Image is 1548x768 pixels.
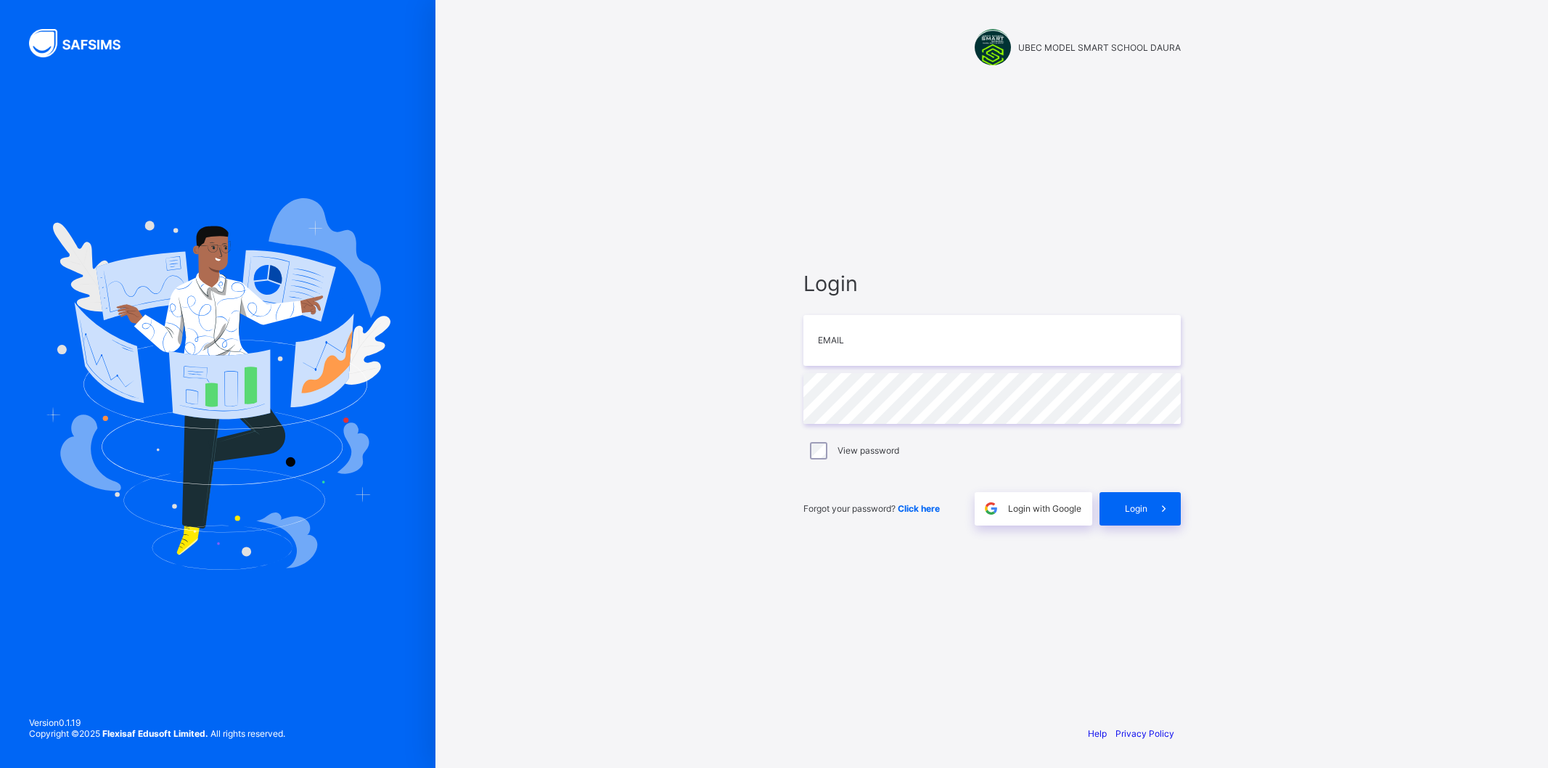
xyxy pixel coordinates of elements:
[1125,503,1147,514] span: Login
[1008,503,1081,514] span: Login with Google
[1018,42,1181,53] span: UBEC MODEL SMART SCHOOL DAURA
[803,503,940,514] span: Forgot your password?
[838,445,899,456] label: View password
[102,728,208,739] strong: Flexisaf Edusoft Limited.
[29,29,138,57] img: SAFSIMS Logo
[898,503,940,514] a: Click here
[29,717,285,728] span: Version 0.1.19
[803,271,1181,296] span: Login
[1115,728,1174,739] a: Privacy Policy
[1088,728,1107,739] a: Help
[29,728,285,739] span: Copyright © 2025 All rights reserved.
[45,198,390,570] img: Hero Image
[983,500,999,517] img: google.396cfc9801f0270233282035f929180a.svg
